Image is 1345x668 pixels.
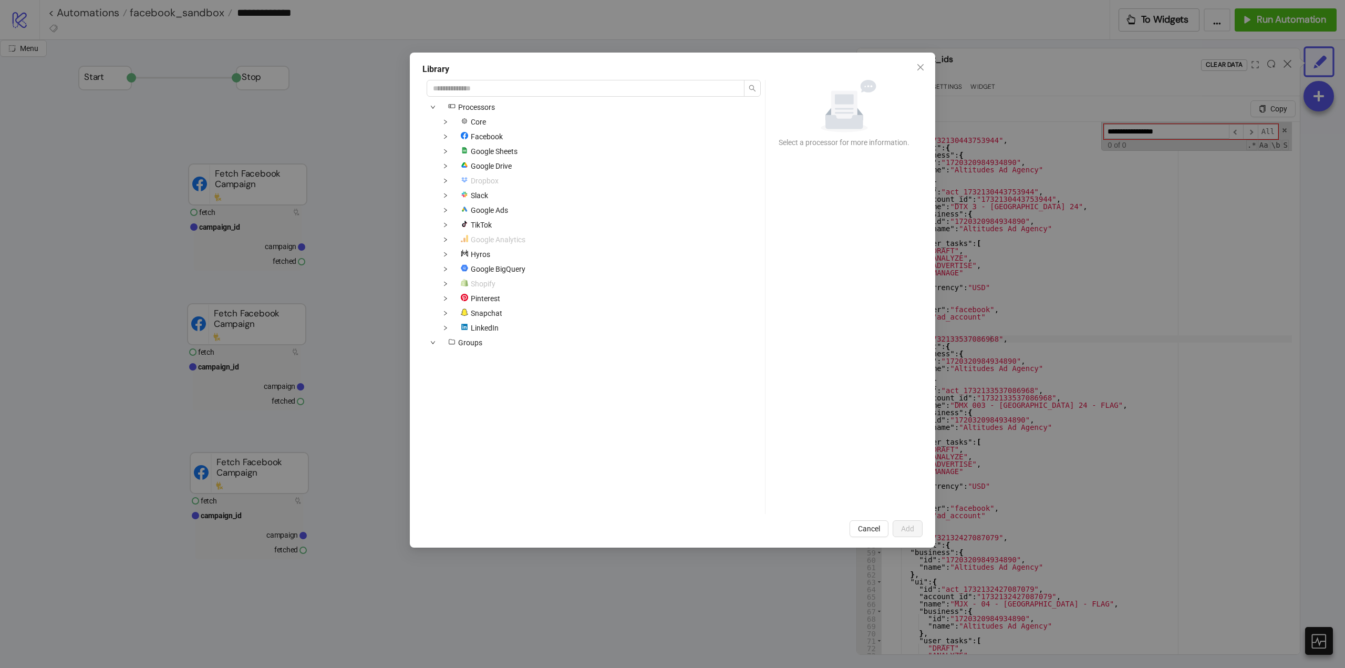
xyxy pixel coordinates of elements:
[443,311,448,316] span: down
[430,105,436,110] span: down
[471,177,499,185] span: Dropbox
[458,338,482,347] span: Groups
[912,59,929,76] button: Close
[443,208,448,213] span: down
[454,263,530,275] span: Google BigQuery
[471,191,488,200] span: Slack
[454,248,494,261] span: Hyros
[443,149,448,154] span: down
[454,204,512,217] span: Google Ads
[471,265,525,273] span: Google BigQuery
[471,221,492,229] span: TikTok
[443,222,448,228] span: down
[749,85,756,92] span: search
[441,336,487,349] span: Groups
[471,324,499,332] span: LinkedIn
[454,219,496,231] span: TikTok
[443,193,448,198] span: down
[443,281,448,286] span: down
[454,116,490,128] span: Core
[454,278,500,290] span: Shopify
[454,292,504,305] span: Pinterest
[454,160,516,172] span: Google Drive
[471,118,486,126] span: Core
[443,134,448,139] span: down
[471,162,512,170] span: Google Drive
[430,340,436,345] span: down
[443,266,448,272] span: down
[471,147,518,156] span: Google Sheets
[471,206,508,214] span: Google Ads
[443,252,448,257] span: down
[443,178,448,183] span: down
[454,189,492,202] span: Slack
[443,163,448,169] span: down
[471,294,500,303] span: Pinterest
[422,63,923,76] div: Library
[471,250,490,259] span: Hyros
[443,325,448,331] span: down
[774,137,914,148] div: Select a processor for more information.
[454,307,506,320] span: Snapchat
[471,132,503,141] span: Facebook
[916,63,925,71] span: close
[471,280,495,288] span: Shopify
[858,525,880,533] span: Cancel
[454,174,503,187] span: Dropbox
[893,520,923,537] button: Add
[471,235,525,244] span: Google Analytics
[443,237,448,242] span: down
[441,101,499,114] span: Processors
[454,130,507,143] span: Facebook
[443,119,448,125] span: down
[454,145,522,158] span: Google Sheets
[454,322,503,334] span: LinkedIn
[471,309,502,317] span: Snapchat
[850,520,888,537] button: Cancel
[443,296,448,301] span: down
[458,103,495,111] span: Processors
[454,233,530,246] span: Google Analytics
